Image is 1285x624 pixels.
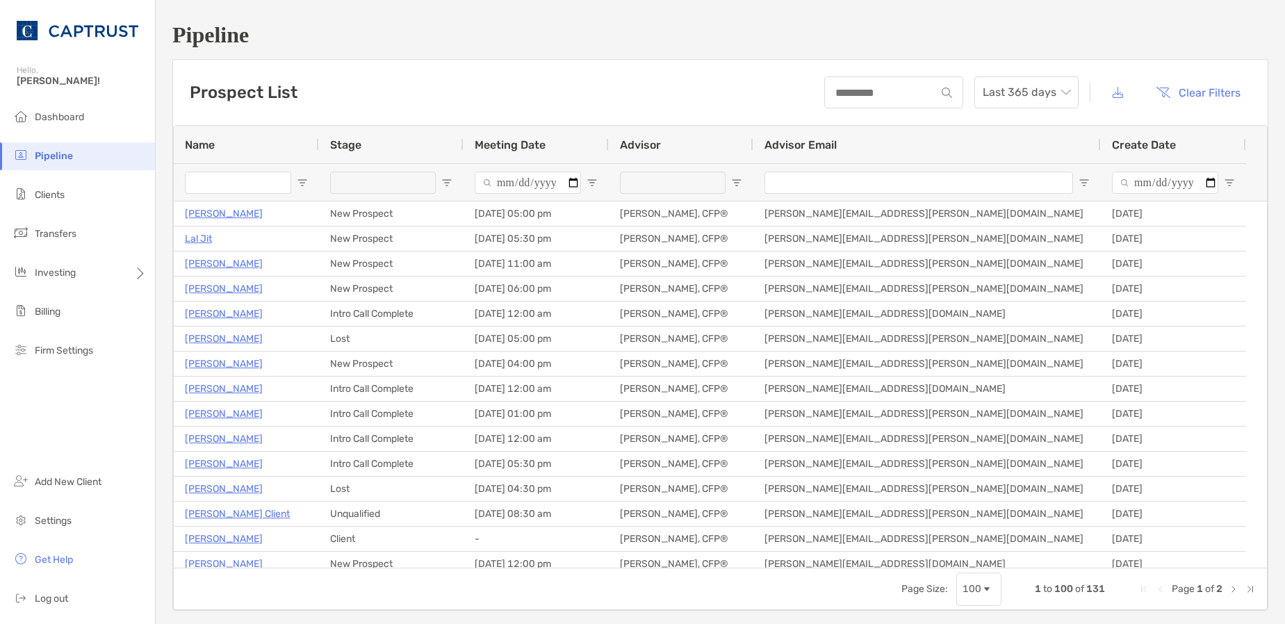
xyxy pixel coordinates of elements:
[464,202,609,226] div: [DATE] 05:00 pm
[963,583,981,595] div: 100
[185,305,263,322] p: [PERSON_NAME]
[185,330,263,347] a: [PERSON_NAME]
[464,427,609,451] div: [DATE] 12:00 am
[464,252,609,276] div: [DATE] 11:00 am
[464,302,609,326] div: [DATE] 12:00 am
[1101,502,1246,526] div: [DATE]
[185,480,263,498] a: [PERSON_NAME]
[319,202,464,226] div: New Prospect
[609,202,753,226] div: [PERSON_NAME], CFP®
[753,352,1101,376] div: [PERSON_NAME][EMAIL_ADDRESS][PERSON_NAME][DOMAIN_NAME]
[185,530,263,548] a: [PERSON_NAME]
[13,589,29,606] img: logout icon
[1101,427,1246,451] div: [DATE]
[731,177,742,188] button: Open Filter Menu
[753,477,1101,501] div: [PERSON_NAME][EMAIL_ADDRESS][PERSON_NAME][DOMAIN_NAME]
[609,477,753,501] div: [PERSON_NAME], CFP®
[13,341,29,358] img: firm-settings icon
[13,511,29,528] img: settings icon
[1205,583,1214,595] span: of
[1224,177,1235,188] button: Open Filter Menu
[901,583,948,595] div: Page Size:
[185,405,263,422] a: [PERSON_NAME]
[35,554,73,566] span: Get Help
[1216,583,1222,595] span: 2
[1172,583,1195,595] span: Page
[609,377,753,401] div: [PERSON_NAME], CFP®
[185,555,263,573] a: [PERSON_NAME]
[764,172,1073,194] input: Advisor Email Filter Input
[185,280,263,297] a: [PERSON_NAME]
[609,352,753,376] div: [PERSON_NAME], CFP®
[764,138,837,151] span: Advisor Email
[464,352,609,376] div: [DATE] 04:00 pm
[1101,202,1246,226] div: [DATE]
[609,227,753,251] div: [PERSON_NAME], CFP®
[753,527,1101,551] div: [PERSON_NAME][EMAIL_ADDRESS][PERSON_NAME][DOMAIN_NAME]
[172,22,1268,48] h1: Pipeline
[1101,477,1246,501] div: [DATE]
[185,205,263,222] p: [PERSON_NAME]
[753,502,1101,526] div: [PERSON_NAME][EMAIL_ADDRESS][PERSON_NAME][DOMAIN_NAME]
[185,355,263,372] p: [PERSON_NAME]
[475,138,546,151] span: Meeting Date
[13,224,29,241] img: transfers icon
[319,302,464,326] div: Intro Call Complete
[942,88,952,98] img: input icon
[464,527,609,551] div: -
[753,452,1101,476] div: [PERSON_NAME][EMAIL_ADDRESS][PERSON_NAME][DOMAIN_NAME]
[475,172,581,194] input: Meeting Date Filter Input
[319,502,464,526] div: Unqualified
[441,177,452,188] button: Open Filter Menu
[1101,302,1246,326] div: [DATE]
[983,77,1070,108] span: Last 365 days
[464,377,609,401] div: [DATE] 12:00 am
[753,277,1101,301] div: [PERSON_NAME][EMAIL_ADDRESS][PERSON_NAME][DOMAIN_NAME]
[319,327,464,351] div: Lost
[35,189,65,201] span: Clients
[753,252,1101,276] div: [PERSON_NAME][EMAIL_ADDRESS][PERSON_NAME][DOMAIN_NAME]
[753,377,1101,401] div: [PERSON_NAME][EMAIL_ADDRESS][DOMAIN_NAME]
[330,138,361,151] span: Stage
[1112,138,1176,151] span: Create Date
[1138,584,1149,595] div: First Page
[609,427,753,451] div: [PERSON_NAME], CFP®
[13,263,29,280] img: investing icon
[35,345,93,356] span: Firm Settings
[1075,583,1084,595] span: of
[185,455,263,473] a: [PERSON_NAME]
[35,515,72,527] span: Settings
[1054,583,1073,595] span: 100
[1101,277,1246,301] div: [DATE]
[609,502,753,526] div: [PERSON_NAME], CFP®
[1197,583,1203,595] span: 1
[319,427,464,451] div: Intro Call Complete
[1079,177,1090,188] button: Open Filter Menu
[319,252,464,276] div: New Prospect
[319,452,464,476] div: Intro Call Complete
[1043,583,1052,595] span: to
[609,402,753,426] div: [PERSON_NAME], CFP®
[1155,584,1166,595] div: Previous Page
[753,202,1101,226] div: [PERSON_NAME][EMAIL_ADDRESS][PERSON_NAME][DOMAIN_NAME]
[319,352,464,376] div: New Prospect
[13,186,29,202] img: clients icon
[464,402,609,426] div: [DATE] 01:00 pm
[1101,377,1246,401] div: [DATE]
[35,476,101,488] span: Add New Client
[753,327,1101,351] div: [PERSON_NAME][EMAIL_ADDRESS][PERSON_NAME][DOMAIN_NAME]
[190,83,297,102] h3: Prospect List
[1101,327,1246,351] div: [DATE]
[185,505,290,523] a: [PERSON_NAME] Client
[464,477,609,501] div: [DATE] 04:30 pm
[609,302,753,326] div: [PERSON_NAME], CFP®
[185,255,263,272] a: [PERSON_NAME]
[609,252,753,276] div: [PERSON_NAME], CFP®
